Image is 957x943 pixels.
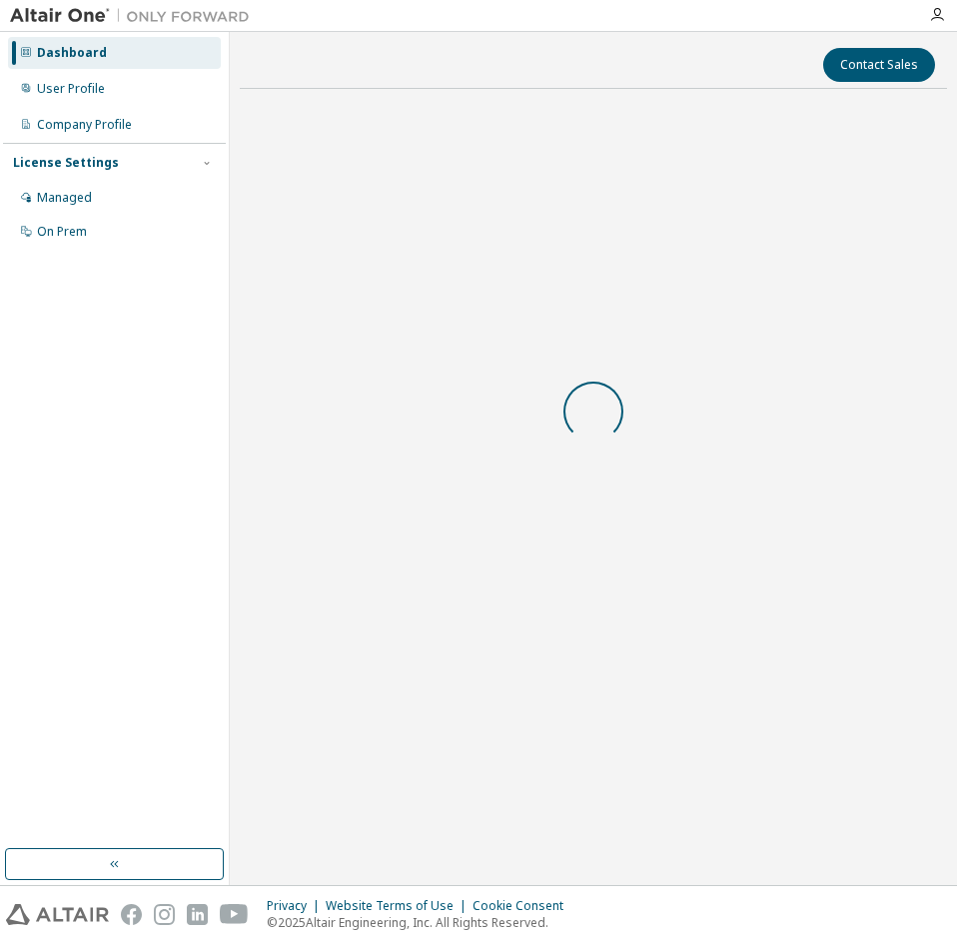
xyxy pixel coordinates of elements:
div: License Settings [13,155,119,171]
p: © 2025 Altair Engineering, Inc. All Rights Reserved. [267,914,575,931]
div: Managed [37,190,92,206]
div: Website Terms of Use [326,898,473,914]
img: facebook.svg [121,904,142,925]
img: Altair One [10,6,260,26]
div: User Profile [37,81,105,97]
div: On Prem [37,224,87,240]
img: youtube.svg [220,904,249,925]
img: instagram.svg [154,904,175,925]
div: Privacy [267,898,326,914]
div: Dashboard [37,45,107,61]
button: Contact Sales [823,48,935,82]
img: linkedin.svg [187,904,208,925]
div: Cookie Consent [473,898,575,914]
div: Company Profile [37,117,132,133]
img: altair_logo.svg [6,904,109,925]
